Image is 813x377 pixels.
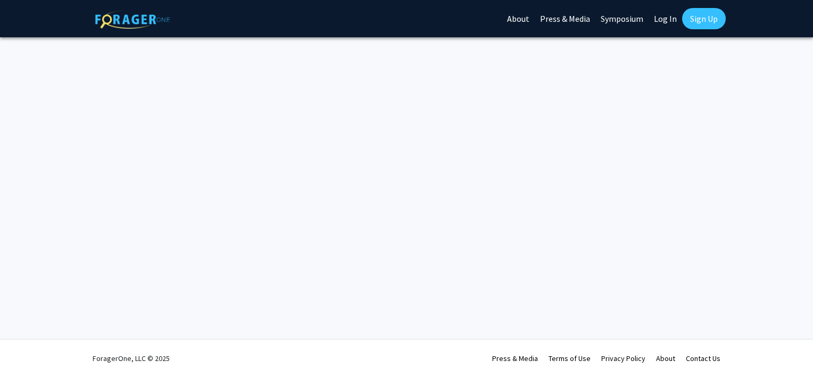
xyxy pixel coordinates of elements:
[492,354,538,363] a: Press & Media
[549,354,591,363] a: Terms of Use
[682,8,726,29] a: Sign Up
[95,10,170,29] img: ForagerOne Logo
[601,354,645,363] a: Privacy Policy
[656,354,675,363] a: About
[93,340,170,377] div: ForagerOne, LLC © 2025
[686,354,720,363] a: Contact Us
